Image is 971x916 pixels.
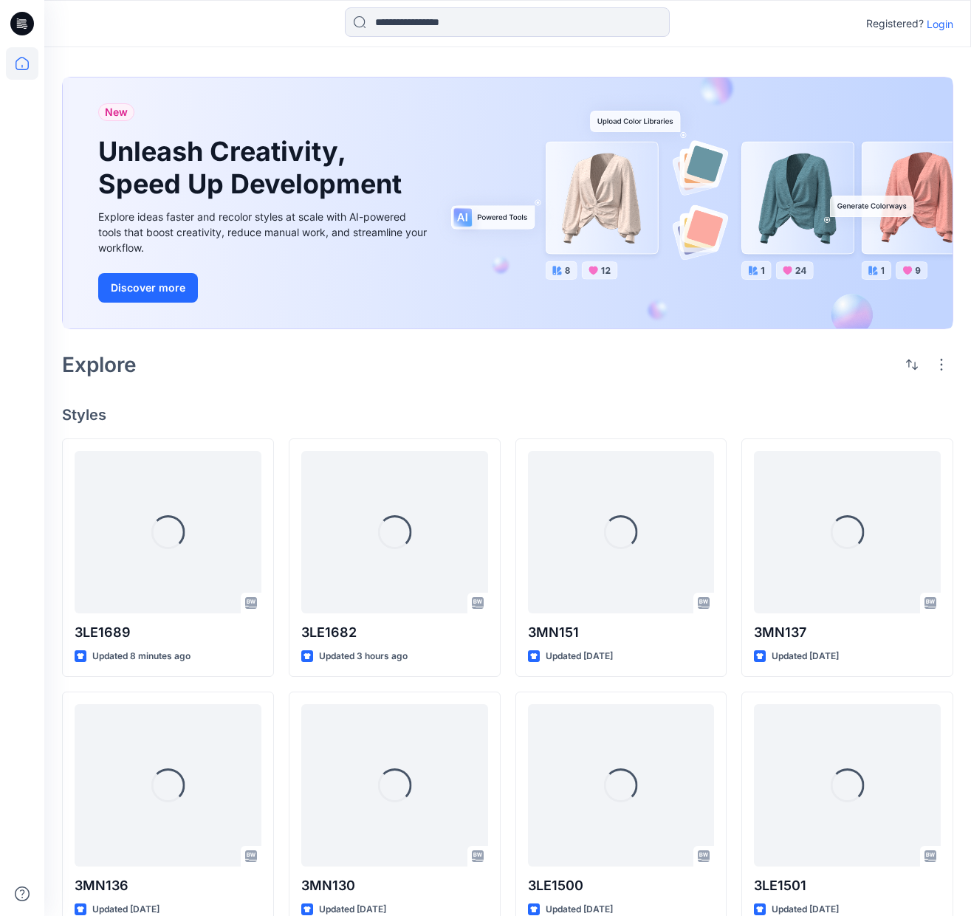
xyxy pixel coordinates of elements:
a: Discover more [98,273,430,303]
p: 3LE1689 [75,622,261,643]
p: 3MN151 [528,622,715,643]
p: Registered? [866,15,924,32]
p: 3MN137 [754,622,941,643]
p: 3MN136 [75,875,261,896]
h4: Styles [62,406,953,424]
p: 3LE1682 [301,622,488,643]
p: 3LE1501 [754,875,941,896]
button: Discover more [98,273,198,303]
p: Updated 8 minutes ago [92,649,191,664]
p: 3LE1500 [528,875,715,896]
p: Updated [DATE] [772,649,839,664]
h2: Explore [62,353,137,376]
div: Explore ideas faster and recolor styles at scale with AI-powered tools that boost creativity, red... [98,209,430,255]
span: New [105,103,128,121]
p: 3MN130 [301,875,488,896]
p: Updated [DATE] [546,649,613,664]
h1: Unleash Creativity, Speed Up Development [98,136,408,199]
p: Login [927,16,953,32]
p: Updated 3 hours ago [319,649,408,664]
